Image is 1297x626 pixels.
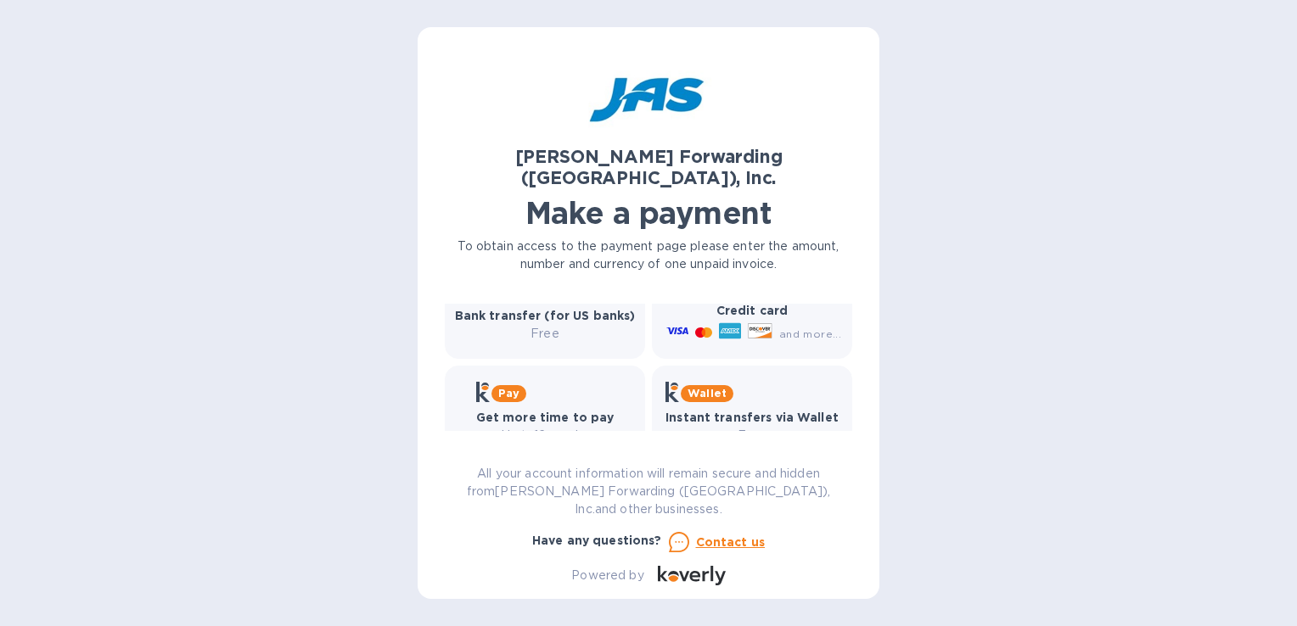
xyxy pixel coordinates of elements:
b: Bank transfer (for US banks) [455,309,636,322]
p: Free [665,427,839,444]
b: Credit card [716,304,788,317]
p: Up to 12 weeks [476,427,615,444]
b: Pay [498,387,519,400]
span: and more... [779,327,841,340]
b: [PERSON_NAME] Forwarding ([GEOGRAPHIC_DATA]), Inc. [515,146,783,188]
b: Instant transfers via Wallet [665,411,839,424]
u: Contact us [696,535,766,549]
p: Free [455,325,636,343]
h1: Make a payment [445,195,852,231]
p: All your account information will remain secure and hidden from [PERSON_NAME] Forwarding ([GEOGRA... [445,465,852,518]
b: Get more time to pay [476,411,615,424]
p: To obtain access to the payment page please enter the amount, number and currency of one unpaid i... [445,238,852,273]
b: Have any questions? [532,534,662,547]
b: Wallet [688,387,727,400]
p: Powered by [571,567,643,584]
